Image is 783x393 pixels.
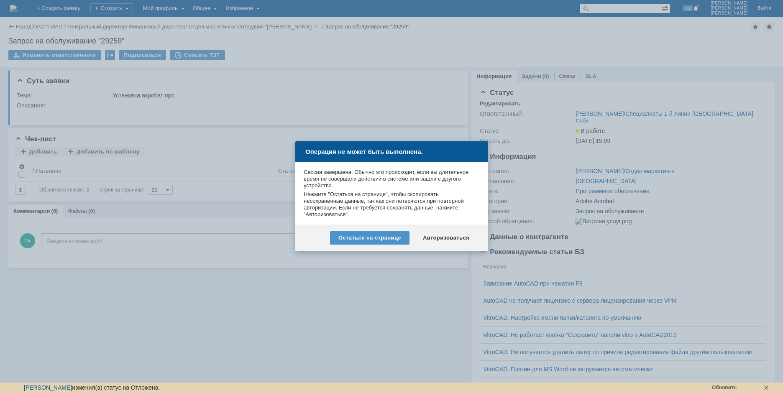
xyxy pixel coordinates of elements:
[23,384,708,391] div: изменил(а) статус на Отложена.
[763,384,770,391] div: Скрыть панель состояния. Сообщение появится, когда произойдет новое изменение
[304,169,479,189] div: Сессия завершена. Обычно это происходит, если вы длительное время не совершали действий в системе...
[712,385,762,390] div: Обновить
[24,384,72,391] a: [PERSON_NAME]
[295,141,488,162] div: Операция не может быть выполнена.
[304,191,479,218] div: Нажмите "Остаться на странице", чтобы скопировать несохраненные данные, так как они потеряются пр...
